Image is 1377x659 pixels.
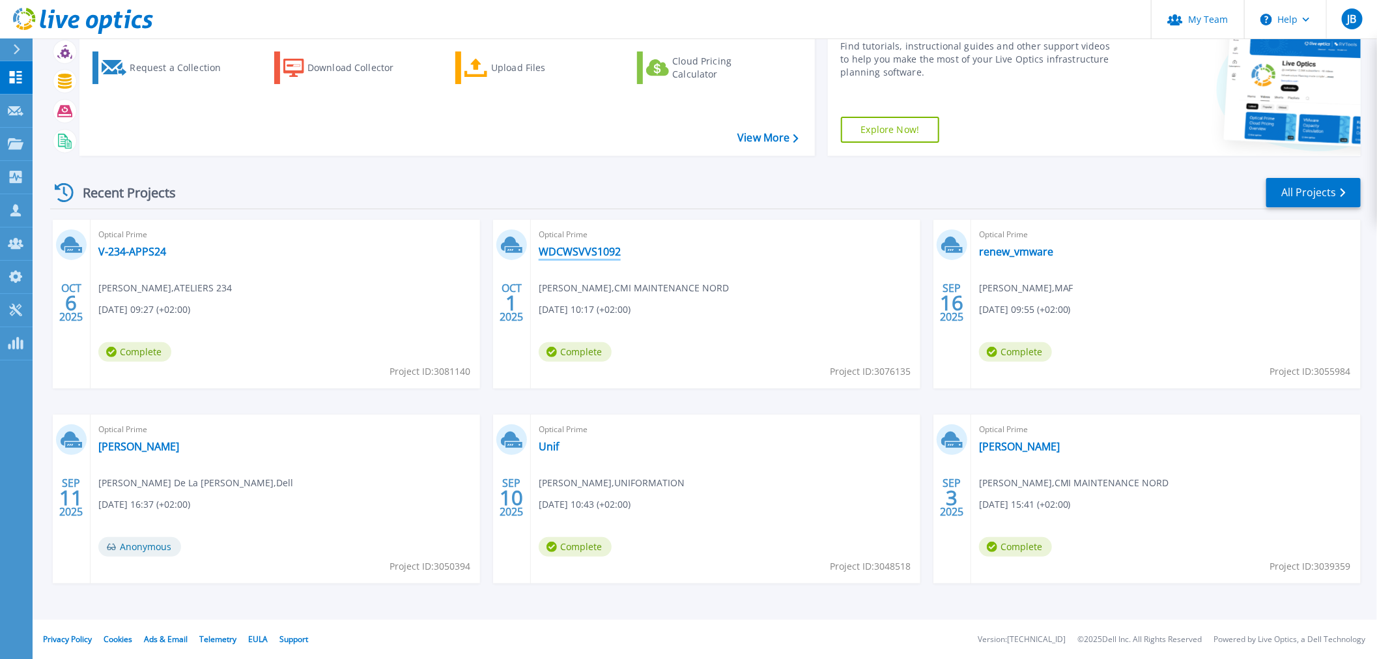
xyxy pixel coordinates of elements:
[104,634,132,645] a: Cookies
[979,227,1353,242] span: Optical Prime
[539,476,685,490] span: [PERSON_NAME] , UNIFORMATION
[248,634,268,645] a: EULA
[59,492,83,503] span: 11
[1266,178,1361,207] a: All Projects
[979,281,1073,295] span: [PERSON_NAME] , MAF
[830,559,911,574] span: Project ID: 3048518
[939,279,964,327] div: SEP 2025
[539,245,621,258] a: WDCWSVVS1092
[505,297,517,308] span: 1
[199,634,236,645] a: Telemetry
[539,281,729,295] span: [PERSON_NAME] , CMI MAINTENANCE NORD
[491,55,595,81] div: Upload Files
[59,474,83,521] div: SEP 2025
[979,342,1052,362] span: Complete
[979,422,1353,437] span: Optical Prime
[979,497,1071,512] span: [DATE] 15:41 (+02:00)
[50,177,193,209] div: Recent Projects
[939,474,964,521] div: SEP 2025
[98,537,181,557] span: Anonymous
[830,364,911,379] span: Project ID: 3076135
[98,422,472,437] span: Optical Prime
[500,492,523,503] span: 10
[1214,636,1365,644] li: Powered by Live Optics, a Dell Technology
[98,302,190,317] span: [DATE] 09:27 (+02:00)
[539,422,913,437] span: Optical Prime
[539,537,612,557] span: Complete
[946,492,958,503] span: 3
[98,476,293,490] span: [PERSON_NAME] De La [PERSON_NAME] , Dell
[499,279,524,327] div: OCT 2025
[841,40,1114,79] div: Find tutorials, instructional guides and other support videos to help you make the most of your L...
[841,117,940,143] a: Explore Now!
[65,297,77,308] span: 6
[98,227,472,242] span: Optical Prime
[130,55,234,81] div: Request a Collection
[979,476,1169,490] span: [PERSON_NAME] , CMI MAINTENANCE NORD
[1270,559,1351,574] span: Project ID: 3039359
[978,636,1066,644] li: Version: [TECHNICAL_ID]
[637,51,782,84] a: Cloud Pricing Calculator
[539,227,913,242] span: Optical Prime
[539,497,631,512] span: [DATE] 10:43 (+02:00)
[672,55,776,81] div: Cloud Pricing Calculator
[98,281,232,295] span: [PERSON_NAME] , ATELIERS 234
[59,279,83,327] div: OCT 2025
[98,245,166,258] a: V-234-APPS24
[539,302,631,317] span: [DATE] 10:17 (+02:00)
[390,559,470,574] span: Project ID: 3050394
[539,342,612,362] span: Complete
[539,440,559,453] a: Unif
[1347,14,1356,24] span: JB
[499,474,524,521] div: SEP 2025
[737,132,798,144] a: View More
[92,51,238,84] a: Request a Collection
[979,440,1060,453] a: [PERSON_NAME]
[390,364,470,379] span: Project ID: 3081140
[307,55,412,81] div: Download Collector
[274,51,419,84] a: Download Collector
[1077,636,1202,644] li: © 2025 Dell Inc. All Rights Reserved
[455,51,601,84] a: Upload Files
[979,302,1071,317] span: [DATE] 09:55 (+02:00)
[144,634,188,645] a: Ads & Email
[979,245,1053,258] a: renew_vmware
[940,297,963,308] span: 16
[98,440,179,453] a: [PERSON_NAME]
[98,497,190,512] span: [DATE] 16:37 (+02:00)
[279,634,308,645] a: Support
[98,342,171,362] span: Complete
[1270,364,1351,379] span: Project ID: 3055984
[979,537,1052,557] span: Complete
[43,634,92,645] a: Privacy Policy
